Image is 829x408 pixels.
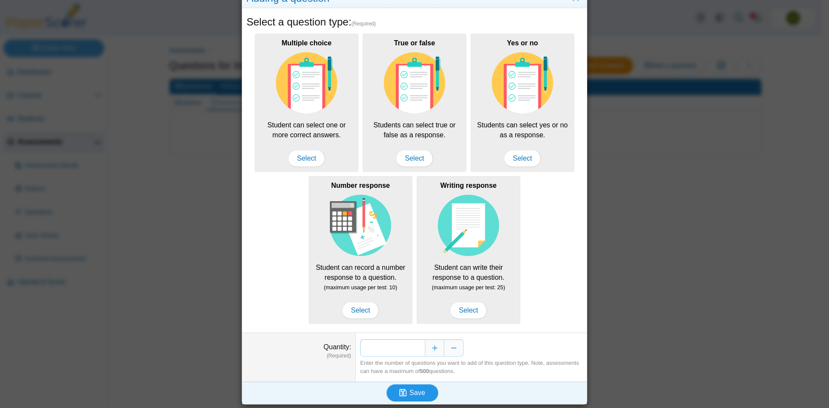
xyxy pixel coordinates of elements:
button: Decrease [444,339,464,357]
img: item-type-multiple-choice.svg [492,52,553,114]
b: Yes or no [507,39,538,47]
img: item-type-multiple-choice.svg [384,52,445,114]
div: Student can write their response to a question. [417,176,520,324]
span: Select [504,150,541,167]
span: (Required) [351,20,376,28]
span: Select [396,150,433,167]
b: True or false [394,39,435,47]
div: Student can select one or more correct answers. [255,34,358,172]
button: Increase [425,339,444,357]
button: Save [386,384,438,402]
h5: Select a question type: [247,15,582,29]
img: item-type-writing-response.svg [438,195,499,256]
b: 500 [420,368,429,374]
span: Select [342,302,379,319]
dfn: (Required) [247,352,351,360]
small: (maximum usage per test: 10) [324,284,397,291]
div: Student can record a number response to a question. [309,176,412,324]
b: Number response [331,182,390,189]
div: Students can select yes or no as a response. [471,34,574,172]
small: (maximum usage per test: 25) [432,284,505,291]
span: Save [409,389,425,396]
b: Writing response [440,182,497,189]
span: Select [288,150,325,167]
label: Quantity [323,343,351,351]
img: item-type-number-response.svg [330,195,391,256]
img: item-type-multiple-choice.svg [276,52,337,114]
div: Enter the number of questions you want to add of this question type. Note, assessments can have a... [360,359,582,375]
span: Select [450,302,487,319]
div: Students can select true or false as a response. [363,34,466,172]
b: Multiple choice [282,39,332,47]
